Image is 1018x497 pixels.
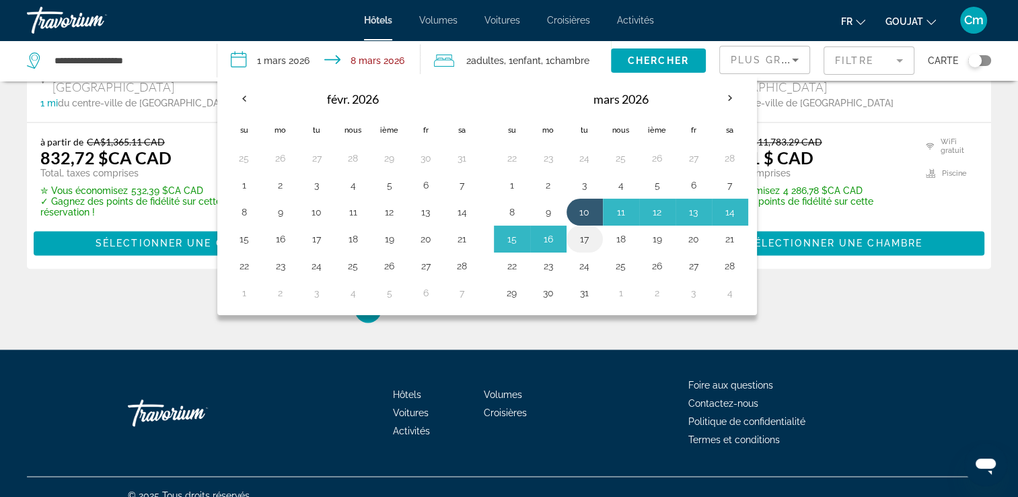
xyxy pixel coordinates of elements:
button: Jour 27 [683,149,704,168]
font: Piscine [942,169,967,178]
button: Jour 6 [415,284,437,302]
button: Jour 31 [451,149,473,168]
button: Jour 4 [342,176,364,195]
button: Jour 6 [415,176,437,195]
button: Jour 2 [538,176,559,195]
button: Jour 27 [683,257,704,275]
mat-select: Trier par [731,52,799,68]
button: Jour 3 [574,176,595,195]
button: Jour 17 [574,230,595,249]
button: Jour 5 [379,284,400,302]
button: Jour 1 [501,176,523,195]
button: Jour 5 [647,176,668,195]
button: Prochain [712,83,748,114]
button: Jour 27 [415,257,437,275]
button: Jour 26 [647,149,668,168]
button: Jour 3 [683,284,704,302]
button: Jour 22 [501,257,523,275]
button: Jour 2 [270,284,291,302]
button: Jour 10 [574,203,595,222]
button: Jour 28 [451,257,473,275]
span: Voitures [393,407,429,418]
button: Jour 7 [451,284,473,302]
button: Jour 25 [610,257,632,275]
button: Jour 25 [342,257,364,275]
button: Jour 21 [719,230,741,249]
button: Jour 24 [306,257,328,275]
button: Jour 12 [647,203,668,222]
button: Jour 8 [501,203,523,222]
del: CA$11,783.29 CAD [739,136,822,147]
a: Sélectionner une chambre [686,234,984,249]
button: Jour 24 [574,149,595,168]
button: Jour 11 [342,203,364,222]
button: Jour 27 [306,149,328,168]
a: Voitures [484,15,520,26]
button: Jour 22 [501,149,523,168]
button: Chercher [611,48,706,73]
button: Sélectionner une chambre [34,231,332,255]
button: Jour 5 [379,176,400,195]
button: Jour 23 [538,257,559,275]
font: 2 [466,55,471,66]
button: Jour 1 [233,176,255,195]
button: Jour 14 [719,203,741,222]
a: Activités [617,15,654,26]
span: à partir de [40,136,83,147]
a: Travorium [27,3,161,38]
span: Croisières [547,15,590,26]
button: Jour 26 [270,149,291,168]
button: Jour 4 [610,176,632,195]
p: ✓ Gagnez des points de fidélité sur cette réservation ! [692,196,909,218]
button: Jour 1 [233,284,255,302]
button: Jour 4 [342,284,364,302]
button: Jour 21 [451,230,473,249]
span: 1 mi [40,98,58,108]
button: Jour 25 [233,149,255,168]
font: mars 2026 [593,92,649,106]
button: Jour 26 [647,257,668,275]
span: du centre-ville de [GEOGRAPHIC_DATA] [58,98,233,108]
a: Croisières [484,407,527,418]
span: GOUJAT [885,16,923,27]
button: Jour 3 [306,176,328,195]
button: Jour 4 [719,284,741,302]
button: Jour 14 [451,203,473,222]
a: Volumes [419,15,458,26]
font: 532,39 $CA CAD [131,185,203,196]
a: Foire aux questions [688,380,773,391]
button: Jour 7 [719,176,741,195]
button: Voyageurs : 2 adultes, 1 enfant [421,40,611,81]
button: Jour 13 [415,203,437,222]
button: Jour 19 [647,230,668,249]
button: Jour 9 [270,203,291,222]
button: Sélectionner une chambre [686,231,984,255]
font: 4 286,78 $CA CAD [783,185,863,196]
button: Jour 30 [538,284,559,302]
button: Basculer la carte [958,55,991,67]
button: Jour 24 [574,257,595,275]
button: Jour 28 [342,149,364,168]
button: Filtre [824,46,914,75]
span: Sélectionner une chambre [748,238,922,249]
button: Le mois précédent [226,83,262,114]
font: , 1 [541,55,550,66]
p: ✓ Gagnez des points de fidélité sur cette réservation ! [40,196,257,218]
button: Changer de devise [885,11,936,31]
span: Hôtels [364,15,392,26]
button: Jour 6 [683,176,704,195]
button: Jour 9 [538,203,559,222]
span: ✮ Vous économisez [40,185,128,196]
button: Jour 3 [306,284,328,302]
button: Jour 12 [379,203,400,222]
span: Contactez-nous [688,398,758,409]
a: Travorium [128,393,262,433]
button: Jour 16 [538,230,559,249]
span: Adultes [471,55,504,66]
button: Jour 7 [451,176,473,195]
a: Politique de confidentialité [688,416,805,427]
button: Jour 10 [306,203,328,222]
